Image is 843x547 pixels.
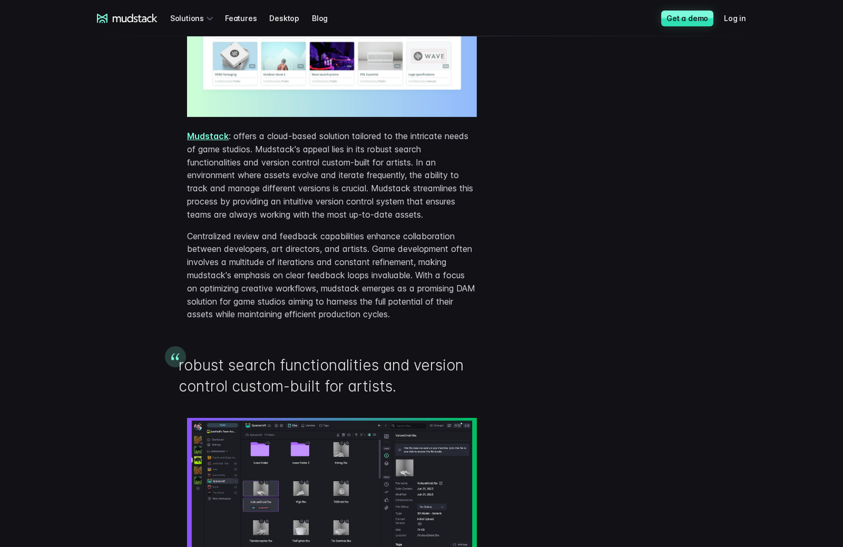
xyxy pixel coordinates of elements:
a: Log in [724,8,759,28]
div: robust search functionalities and version control custom-built for artists. [162,342,477,409]
p: Centralized review and feedback capabilities enhance collaboration between developers, art direct... [187,230,477,321]
div: Solutions [170,8,217,28]
a: Blog [312,8,340,28]
a: Desktop [269,8,312,28]
a: Get a demo [661,11,713,26]
a: Mudstack [187,131,229,141]
a: Features [225,8,269,28]
p: : offers a cloud-based solution tailored to the intricate needs of game studios. Mudstack's appea... [187,130,477,221]
a: mudstack logo [97,14,158,23]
